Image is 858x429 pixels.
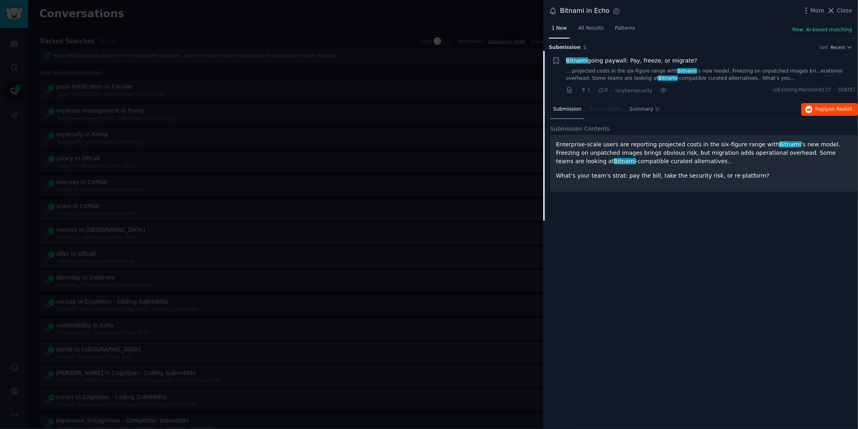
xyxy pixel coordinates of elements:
[831,45,845,50] span: Recent
[549,44,581,51] span: Submission
[593,86,595,95] span: ·
[801,103,858,116] button: Replyon Reddit
[839,87,855,94] span: [DATE]
[613,158,636,164] span: Bitnami
[556,172,852,180] p: What’s your team’s strat: pay the bill, take the security risk, or re-platform?
[827,6,852,15] button: Close
[773,87,831,94] span: u/Existing-Mention8137
[598,87,608,94] span: 0
[575,22,606,38] a: All Results
[829,106,852,112] span: on Reddit
[549,22,570,38] a: 1 New
[793,26,852,34] button: New: AI-based matching
[611,86,613,95] span: ·
[831,45,852,50] button: Recent
[553,106,581,113] span: Submission
[779,141,802,148] span: Bitnami
[658,75,678,81] span: Bitnami
[560,6,609,16] div: Bitnami in Echo
[565,57,588,64] span: Bitnami
[550,125,610,133] span: Submission Contents
[802,6,825,15] button: More
[580,87,590,94] span: 1
[576,86,577,95] span: ·
[566,57,697,65] span: going paywall: Pay, freeze, or migrate?
[615,25,635,32] span: Patterns
[834,87,836,94] span: ·
[566,57,697,65] a: Bitnamigoing paywall: Pay, freeze, or migrate?
[583,45,586,50] span: 1
[552,25,567,32] span: 1 New
[655,86,657,95] span: ·
[615,88,652,93] span: r/cybersecurity
[612,22,638,38] a: Patterns
[566,68,856,82] a: ... projected costs in the six-figure range withBitnami’s new model. Freezing on unpatched images...
[837,6,852,15] span: Close
[556,140,852,166] p: Enterprise-scale users are reporting projected costs in the six-figure range with ’s new model. F...
[811,6,825,15] span: More
[578,25,603,32] span: All Results
[815,106,852,113] span: Reply
[630,106,653,113] span: Summary
[819,45,828,50] div: Sort
[677,68,697,74] span: Bitnami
